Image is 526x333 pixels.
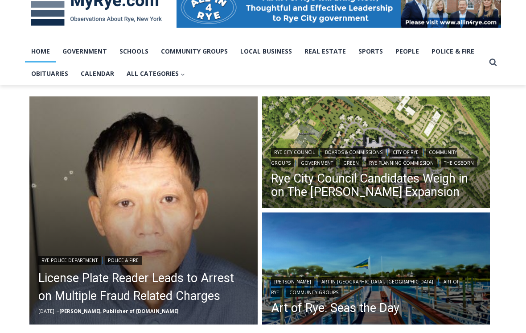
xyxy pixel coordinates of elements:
img: (PHOTO: On Monday, October 13, 2025, Rye PD arrested Ming Wu, 60, of Flushing, New York, on multi... [29,96,258,325]
button: Child menu of All Categories [120,62,191,85]
a: License Plate Reader Leads to Arrest on Multiple Fraud Related Charges [38,269,249,305]
a: Rye Planning Commission [366,158,437,167]
a: Rye City Council [271,148,318,157]
a: Read More Rye City Council Candidates Weigh in on The Osborn Expansion [262,96,490,211]
a: Police & Fire [425,40,481,62]
a: Green [340,158,362,167]
div: | [38,254,249,265]
a: Schools [113,40,155,62]
a: Read More Art of Rye: Seas the Day [262,212,490,327]
nav: Primary Navigation [25,40,485,85]
span: Intern @ [DOMAIN_NAME] [233,89,413,109]
a: [PERSON_NAME], Publisher of [DOMAIN_NAME] [59,308,178,314]
a: Intern @ [DOMAIN_NAME] [214,87,432,111]
a: Sports [352,40,389,62]
a: City of Rye [390,148,422,157]
a: Government [298,158,336,167]
a: Read More License Plate Reader Leads to Arrest on Multiple Fraud Related Charges [29,96,258,325]
a: Home [25,40,56,62]
a: Rye Police Department [38,256,101,265]
a: [PERSON_NAME] [271,277,314,286]
a: Art of Rye [271,277,459,297]
div: "I learned about the history of a place I’d honestly never considered even as a resident of [GEOG... [225,0,421,87]
a: Police & Fire [105,256,142,265]
a: Boards & Commissions [322,148,386,157]
a: People [389,40,425,62]
a: Calendar [74,62,120,85]
a: Community Groups [155,40,234,62]
time: [DATE] [38,308,54,314]
div: | | | [271,275,481,297]
a: Community Groups [271,148,457,167]
a: Art in [GEOGRAPHIC_DATA], [GEOGRAPHIC_DATA] [318,277,436,286]
a: Real Estate [298,40,352,62]
a: The Osborn [441,158,477,167]
img: (PHOTO: Illustrative plan of The Osborn's proposed site plan from the July 10, 2025 planning comm... [262,96,490,211]
a: Local Business [234,40,298,62]
a: Community Groups [286,288,341,297]
a: Art of Rye: Seas the Day [271,301,481,315]
a: Obituaries [25,62,74,85]
div: | | | | | | | [271,146,481,167]
img: [PHOTO: Seas the Day - Shenorock Shore Club Marina, Rye 36” X 48” Oil on canvas, Commissioned & E... [262,212,490,327]
a: Government [56,40,113,62]
span: – [57,308,59,314]
a: Rye City Council Candidates Weigh in on The [PERSON_NAME] Expansion [271,172,481,199]
button: View Search Form [485,54,501,71]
